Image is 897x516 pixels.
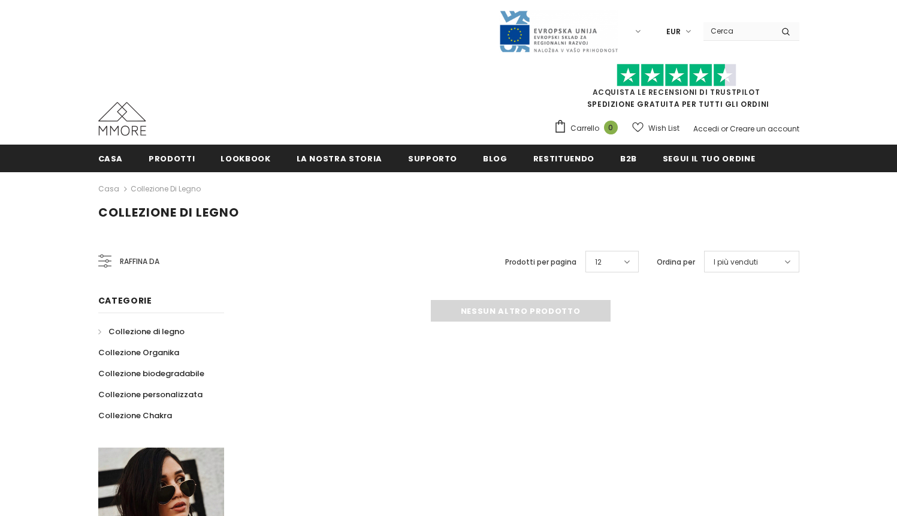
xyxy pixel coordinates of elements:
[131,184,201,194] a: Collezione di legno
[98,405,172,426] a: Collezione Chakra
[533,145,594,172] a: Restituendo
[632,118,679,139] a: Wish List
[483,153,508,164] span: Blog
[98,153,123,164] span: Casa
[98,182,119,196] a: Casa
[98,295,152,307] span: Categorie
[617,64,736,87] img: Fidati di Pilot Stars
[570,122,599,134] span: Carrello
[505,256,576,268] label: Prodotti per pagina
[98,384,203,405] a: Collezione personalizzata
[730,124,799,134] a: Creare un account
[98,389,203,400] span: Collezione personalizzata
[533,153,594,164] span: Restituendo
[120,255,159,268] span: Raffina da
[221,145,270,172] a: Lookbook
[554,69,799,109] span: SPEDIZIONE GRATUITA PER TUTTI GLI ORDINI
[721,124,728,134] span: or
[693,124,719,134] a: Accedi
[593,87,760,97] a: Acquista le recensioni di TrustPilot
[297,145,382,172] a: La nostra storia
[98,204,239,221] span: Collezione di legno
[108,326,185,337] span: Collezione di legno
[620,145,637,172] a: B2B
[98,145,123,172] a: Casa
[595,256,602,268] span: 12
[297,153,382,164] span: La nostra storia
[648,122,679,134] span: Wish List
[714,256,758,268] span: I più venduti
[149,153,195,164] span: Prodotti
[666,26,681,38] span: EUR
[98,321,185,342] a: Collezione di legno
[98,368,204,379] span: Collezione biodegradabile
[703,22,772,40] input: Search Site
[657,256,695,268] label: Ordina per
[663,153,755,164] span: Segui il tuo ordine
[604,121,618,134] span: 0
[620,153,637,164] span: B2B
[98,410,172,421] span: Collezione Chakra
[499,26,618,36] a: Javni Razpis
[98,363,204,384] a: Collezione biodegradabile
[221,153,270,164] span: Lookbook
[554,119,624,137] a: Carrello 0
[408,153,457,164] span: supporto
[98,347,179,358] span: Collezione Organika
[149,145,195,172] a: Prodotti
[98,342,179,363] a: Collezione Organika
[663,145,755,172] a: Segui il tuo ordine
[98,102,146,136] img: Casi MMORE
[408,145,457,172] a: supporto
[483,145,508,172] a: Blog
[499,10,618,53] img: Javni Razpis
